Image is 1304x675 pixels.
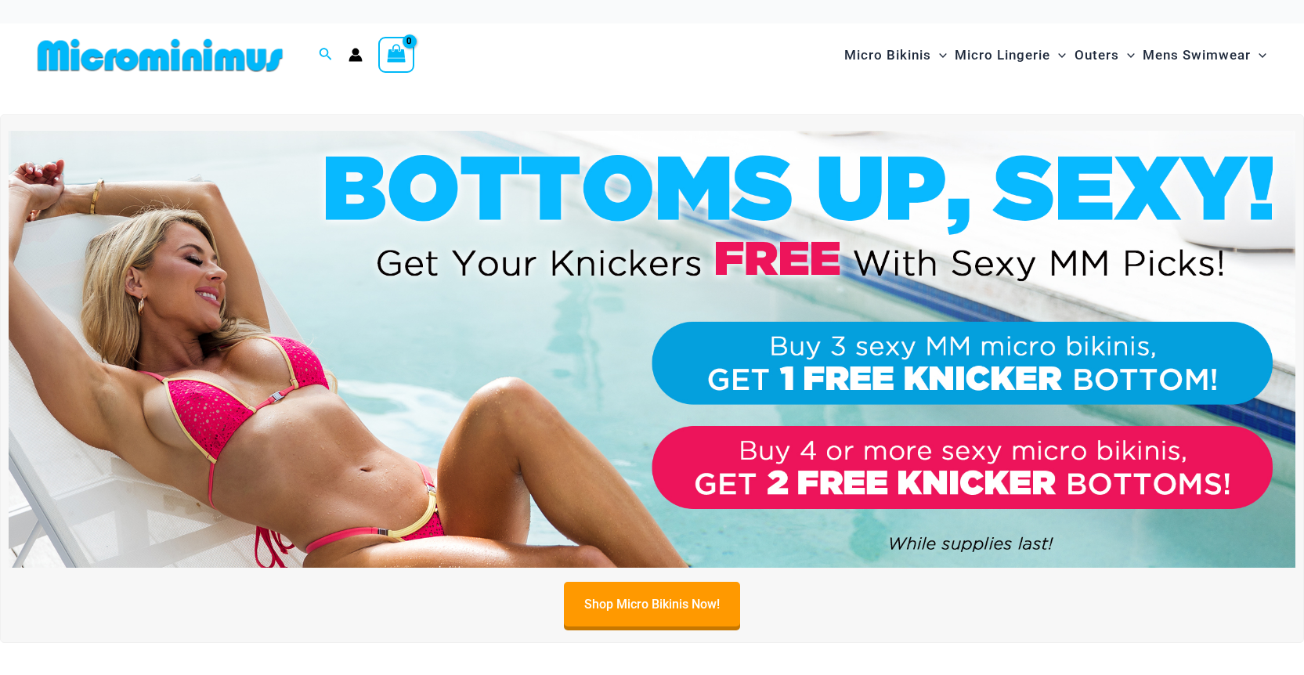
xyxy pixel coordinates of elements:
a: Account icon link [349,48,363,62]
span: Micro Bikinis [844,35,931,75]
a: OutersMenu ToggleMenu Toggle [1071,31,1139,79]
span: Micro Lingerie [955,35,1050,75]
img: Buy 3 or 4 Bikinis Get Free Knicker Promo [9,131,1295,568]
a: Search icon link [319,45,333,65]
a: View Shopping Cart, empty [378,37,414,73]
span: Outers [1075,35,1119,75]
span: Menu Toggle [1251,35,1266,75]
a: Micro BikinisMenu ToggleMenu Toggle [840,31,951,79]
span: Mens Swimwear [1143,35,1251,75]
a: Mens SwimwearMenu ToggleMenu Toggle [1139,31,1270,79]
img: MM SHOP LOGO FLAT [31,38,289,73]
nav: Site Navigation [838,29,1273,81]
span: Menu Toggle [1050,35,1066,75]
a: Shop Micro Bikinis Now! [564,582,740,626]
span: Menu Toggle [931,35,947,75]
span: Menu Toggle [1119,35,1135,75]
a: Micro LingerieMenu ToggleMenu Toggle [951,31,1070,79]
